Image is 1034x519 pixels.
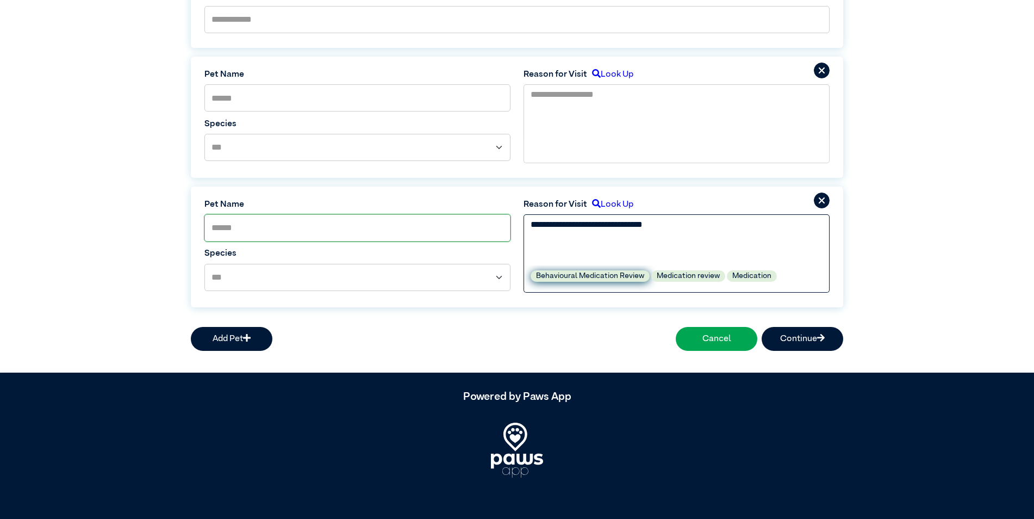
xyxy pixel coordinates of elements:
[587,68,633,81] label: Look Up
[531,270,650,282] label: Behavioural Medication Review
[491,423,543,477] img: PawsApp
[727,270,777,282] label: Medication
[587,198,633,211] label: Look Up
[191,390,843,403] h5: Powered by Paws App
[204,247,510,260] label: Species
[204,118,510,131] label: Species
[762,327,843,351] button: Continue
[651,270,725,282] label: Medication review
[204,198,510,211] label: Pet Name
[191,327,272,351] button: Add Pet
[524,198,587,211] label: Reason for Visit
[524,68,587,81] label: Reason for Visit
[676,327,757,351] button: Cancel
[204,68,510,81] label: Pet Name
